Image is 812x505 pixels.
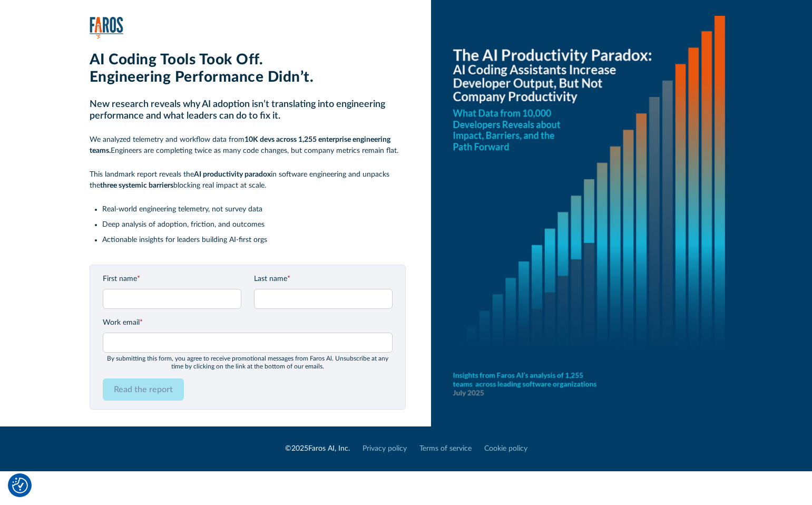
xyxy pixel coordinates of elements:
[103,274,241,285] label: First name
[194,171,271,178] strong: AI productivity paradox
[291,445,308,452] span: 2025
[102,204,406,215] li: Real-world engineering telemetry, not survey data
[419,443,472,454] a: Terms of service
[100,182,173,189] strong: three systemic barriers
[12,478,28,493] button: Cookie Settings
[103,317,393,328] label: Work email
[254,274,393,285] label: Last name
[90,69,406,86] h1: Engineering Performance Didn’t.
[12,478,28,493] img: Revisit consent button
[103,378,184,401] input: Read the report
[90,136,390,154] strong: 10K devs across 1,255 enterprise engineering teams.
[103,274,393,401] form: Email Form
[102,219,406,230] li: Deep analysis of adoption, friction, and outcomes
[285,443,350,454] div: © Faros AI, Inc.
[90,99,406,122] h2: New research reveals why AI adoption isn’t translating into engineering performance and what lead...
[484,443,527,454] a: Cookie policy
[90,169,406,191] p: This landmark report reveals the in software engineering and unpacks the blocking real impact at ...
[103,355,393,370] div: By submitting this form, you agree to receive promotional messages from Faros Al. Unsubscribe at ...
[90,51,406,69] h1: AI Coding Tools Took Off.
[102,235,406,246] li: Actionable insights for leaders building AI-first orgs
[363,443,407,454] a: Privacy policy
[90,134,406,157] p: We analyzed telemetry and workflow data from Engineers are completing twice as many code changes,...
[90,17,123,38] img: Faros Logo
